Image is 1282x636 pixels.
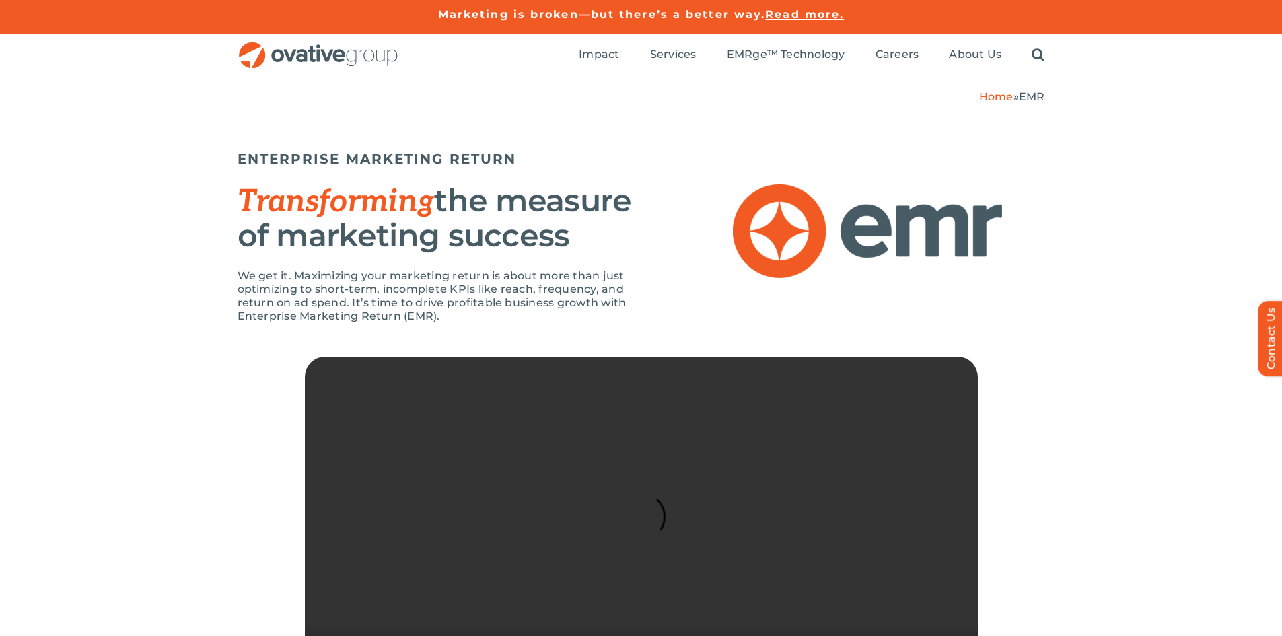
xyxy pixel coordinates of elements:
[1019,90,1045,103] span: EMR
[876,48,919,61] span: Careers
[1032,48,1044,63] a: Search
[727,48,845,63] a: EMRge™ Technology
[238,269,641,323] p: We get it. Maximizing your marketing return is about more than just optimizing to short-term, inc...
[579,48,619,61] span: Impact
[238,183,435,221] span: Transforming
[579,34,1044,77] nav: Menu
[650,48,697,61] span: Services
[238,151,641,167] h5: ENTERPRISE MARKETING RETURN
[876,48,919,63] a: Careers
[979,90,1045,103] span: »
[949,48,1001,61] span: About Us
[765,8,844,21] a: Read more.
[733,184,1002,278] img: EMR – Logo
[979,90,1013,103] a: Home
[238,40,399,53] a: OG_Full_horizontal_RGB
[438,8,766,21] a: Marketing is broken—but there’s a better way.
[727,48,845,61] span: EMRge™ Technology
[949,48,1001,63] a: About Us
[650,48,697,63] a: Services
[238,184,641,252] h2: the measure of marketing success
[579,48,619,63] a: Impact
